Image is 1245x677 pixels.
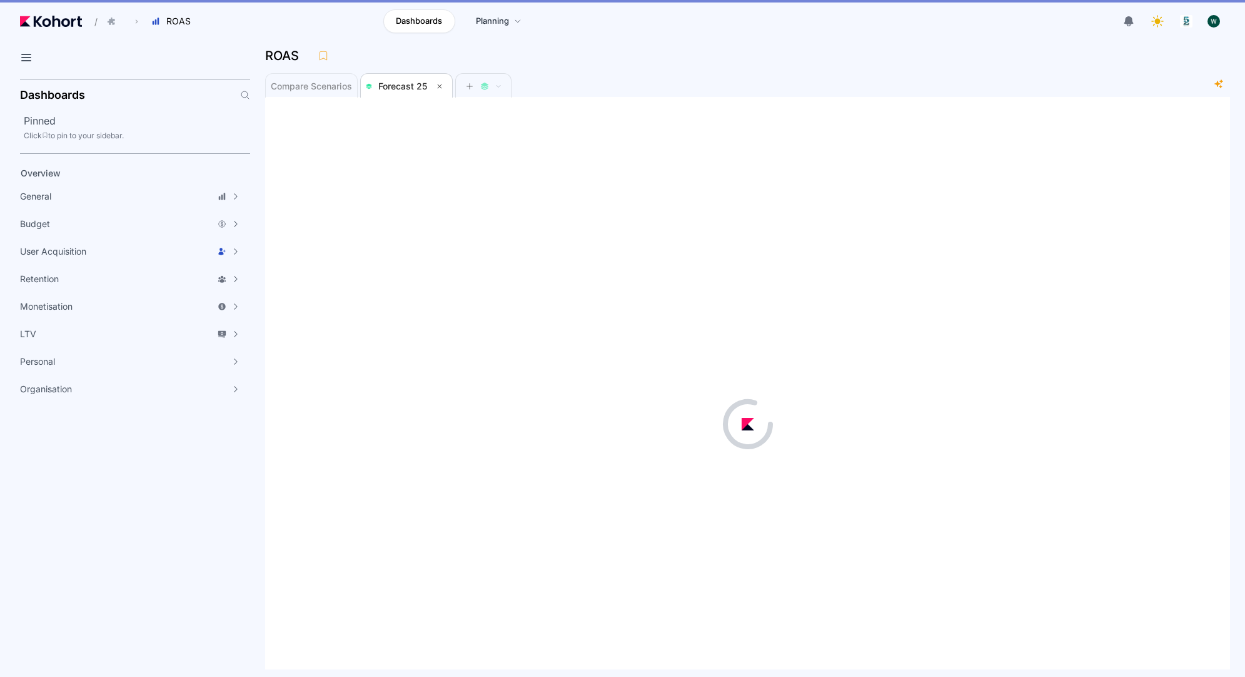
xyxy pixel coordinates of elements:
img: Kohort logo [20,16,82,27]
span: Planning [476,15,509,28]
span: Personal [20,355,55,368]
span: › [133,16,141,26]
span: Budget [20,218,50,230]
a: Dashboards [383,9,455,33]
span: Retention [20,273,59,285]
span: Monetisation [20,300,73,313]
span: Compare Scenarios [271,82,352,91]
h2: Dashboards [20,89,85,101]
a: Planning [463,9,535,33]
a: Overview [16,164,229,183]
span: LTV [20,328,36,340]
span: ROAS [166,15,191,28]
div: Click to pin to your sidebar. [24,131,250,141]
h2: Pinned [24,113,250,128]
span: User Acquisition [20,245,86,258]
img: logo_logo_images_1_20240607072359498299_20240828135028712857.jpeg [1180,15,1192,28]
span: / [84,15,98,28]
h3: ROAS [265,49,306,62]
span: General [20,190,51,203]
span: Overview [21,168,61,178]
button: ROAS [144,11,204,32]
span: Forecast 25 [378,81,427,91]
span: Organisation [20,383,72,395]
span: Dashboards [396,15,442,28]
